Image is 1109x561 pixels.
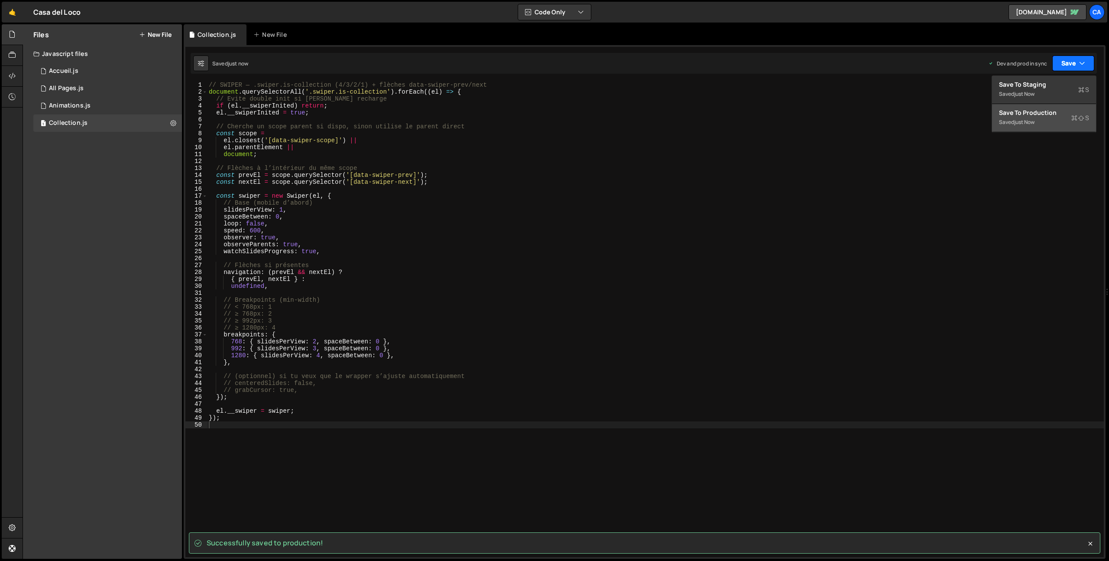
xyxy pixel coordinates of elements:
[185,276,208,283] div: 29
[185,317,208,324] div: 35
[1014,90,1034,98] div: just now
[185,102,208,109] div: 4
[198,30,236,39] div: Collection.js
[41,121,46,127] span: 1
[185,144,208,151] div: 10
[212,60,248,67] div: Saved
[999,89,1089,99] div: Saved
[185,123,208,130] div: 7
[185,387,208,394] div: 45
[185,366,208,373] div: 42
[185,290,208,297] div: 31
[185,95,208,102] div: 3
[999,108,1089,117] div: Save to Production
[185,297,208,303] div: 32
[1078,85,1089,94] span: S
[49,119,88,127] div: Collection.js
[33,114,182,132] div: 16791/46116.js
[33,97,182,114] div: 16791/46000.js
[988,60,1047,67] div: Dev and prod in sync
[185,241,208,248] div: 24
[518,4,591,20] button: Code Only
[185,269,208,276] div: 28
[185,82,208,88] div: 1
[185,130,208,137] div: 8
[185,359,208,366] div: 41
[185,227,208,234] div: 22
[999,117,1089,127] div: Saved
[185,352,208,359] div: 40
[185,179,208,186] div: 15
[33,30,49,39] h2: Files
[185,234,208,241] div: 23
[185,401,208,408] div: 47
[185,158,208,165] div: 12
[185,380,208,387] div: 44
[185,151,208,158] div: 11
[33,7,81,17] div: Casa del Loco
[185,310,208,317] div: 34
[185,414,208,421] div: 49
[185,394,208,401] div: 46
[185,137,208,144] div: 9
[185,186,208,192] div: 16
[139,31,172,38] button: New File
[49,67,78,75] div: Accueil.js
[1052,55,1094,71] button: Save
[49,85,84,92] div: All Pages.js
[185,373,208,380] div: 43
[185,248,208,255] div: 25
[33,62,182,80] div: 16791/45941.js
[185,213,208,220] div: 20
[185,283,208,290] div: 30
[185,165,208,172] div: 13
[228,60,248,67] div: just now
[992,104,1096,132] button: Save to ProductionS Savedjust now
[185,220,208,227] div: 21
[1071,114,1089,122] span: S
[185,421,208,428] div: 50
[2,2,23,23] a: 🤙
[185,408,208,414] div: 48
[253,30,290,39] div: New File
[185,255,208,262] div: 26
[185,303,208,310] div: 33
[1008,4,1086,20] a: [DOMAIN_NAME]
[49,102,91,110] div: Animations.js
[33,80,182,97] div: 16791/45882.js
[185,206,208,213] div: 19
[185,109,208,116] div: 5
[207,538,323,548] span: Successfully saved to production!
[185,345,208,352] div: 39
[185,331,208,338] div: 37
[185,338,208,345] div: 38
[185,262,208,269] div: 27
[185,88,208,95] div: 2
[185,116,208,123] div: 6
[1014,118,1034,126] div: just now
[185,199,208,206] div: 18
[992,76,1096,104] button: Save to StagingS Savedjust now
[185,192,208,199] div: 17
[185,324,208,331] div: 36
[23,45,182,62] div: Javascript files
[1089,4,1105,20] a: Ca
[999,80,1089,89] div: Save to Staging
[185,172,208,179] div: 14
